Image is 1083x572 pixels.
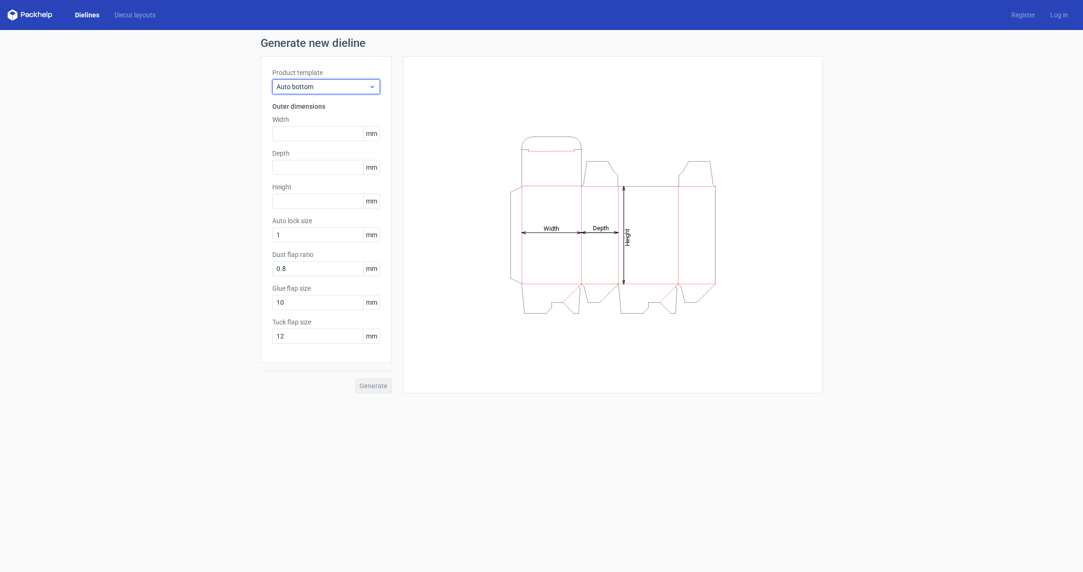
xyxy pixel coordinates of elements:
a: Register [1004,10,1043,20]
h1: Generate new dieline [261,38,823,49]
tspan: Depth [592,225,608,232]
label: Auto lock size [272,216,380,226]
label: Product template [272,68,380,77]
tspan: Height [623,228,630,246]
span: mm [363,329,380,343]
a: Log in [1043,10,1076,20]
span: mm [363,228,380,242]
label: Height [272,182,380,192]
span: mm [363,295,380,309]
span: mm [363,127,380,141]
span: mm [363,160,380,174]
label: Tuck flap size [272,317,380,327]
span: mm [363,194,380,208]
tspan: Width [543,225,559,232]
label: Dust flap ratio [272,250,380,259]
a: Diecut layouts [107,10,163,20]
span: mm [363,262,380,276]
label: Depth [272,149,380,158]
label: Width [272,115,380,124]
a: Dielines [67,10,107,20]
label: Glue flap size [272,284,380,293]
span: Auto bottom [276,82,369,91]
h3: Outer dimensions [272,102,380,111]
